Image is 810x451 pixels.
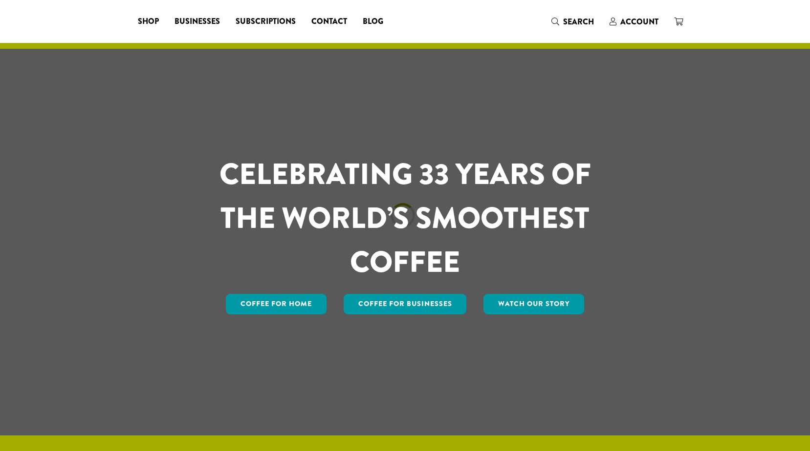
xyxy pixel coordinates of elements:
span: Businesses [175,16,220,28]
a: Account [602,14,666,30]
span: Account [620,16,658,27]
a: Coffee For Businesses [344,294,467,314]
a: Contact [304,14,355,29]
a: Search [544,14,602,30]
a: Subscriptions [228,14,304,29]
h1: CELEBRATING 33 YEARS OF THE WORLD’S SMOOTHEST COFFEE [191,152,620,284]
a: Watch Our Story [483,294,584,314]
span: Shop [138,16,159,28]
a: Shop [130,14,167,29]
span: Blog [363,16,383,28]
span: Search [563,16,594,27]
span: Subscriptions [236,16,296,28]
a: Coffee for Home [226,294,327,314]
a: Businesses [167,14,228,29]
span: Contact [311,16,347,28]
a: Blog [355,14,391,29]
